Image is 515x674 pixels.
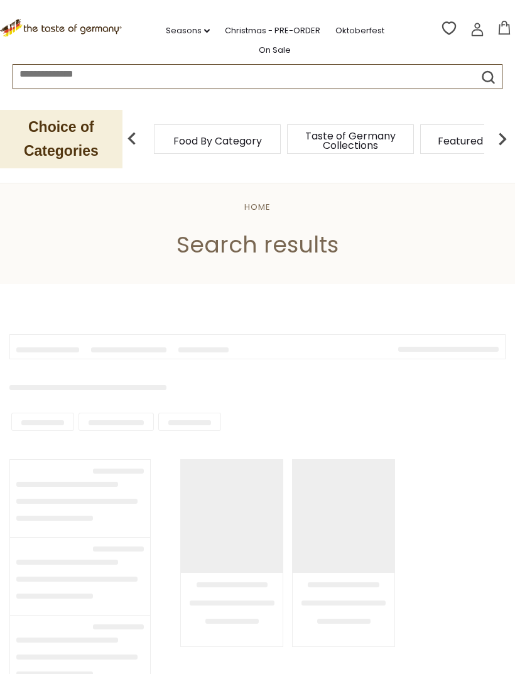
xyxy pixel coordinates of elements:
a: On Sale [259,43,291,57]
h1: Search results [39,231,476,259]
a: Seasons [166,24,210,38]
a: Taste of Germany Collections [300,131,401,150]
img: next arrow [490,126,515,151]
a: Oktoberfest [335,24,384,38]
a: Home [244,201,271,213]
a: Christmas - PRE-ORDER [225,24,320,38]
a: Food By Category [173,136,262,146]
img: previous arrow [119,126,144,151]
